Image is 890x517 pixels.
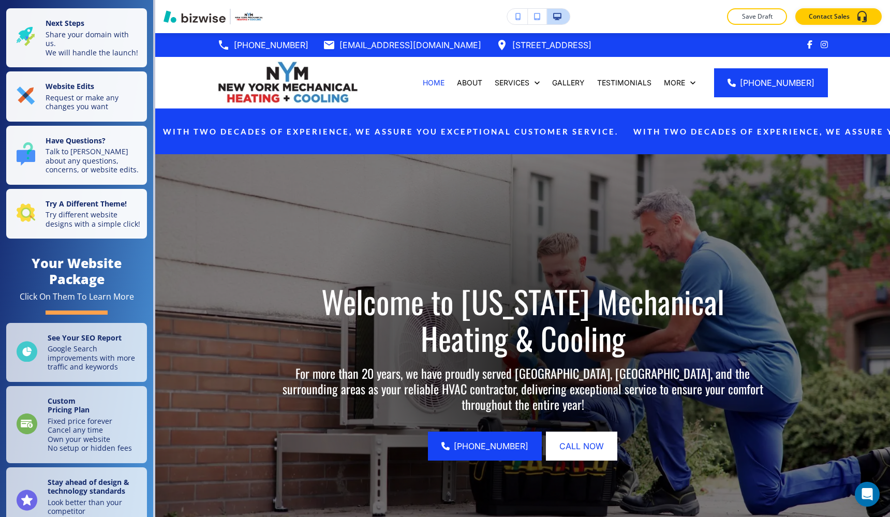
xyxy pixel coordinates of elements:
p: Save Draft [740,12,774,21]
h4: Your Website Package [6,255,147,287]
a: See Your SEO ReportGoogle Search improvements with more traffic and keywords [6,323,147,382]
p: Gallery [552,78,585,88]
p: For more than 20 years, we have proudly served [GEOGRAPHIC_DATA], [GEOGRAPHIC_DATA], and the surr... [276,365,769,412]
span: [PHONE_NUMBER] [454,440,528,452]
strong: Custom Pricing Plan [48,396,90,415]
button: Save Draft [727,8,787,25]
img: Bizwise Logo [164,10,226,23]
a: [PHONE_NUMBER] [428,432,542,461]
p: Request or make any changes you want [46,93,141,111]
p: Try different website designs with a simple click! [46,210,141,228]
strong: Stay ahead of design & technology standards [48,477,129,496]
p: Google Search improvements with more traffic and keywords [48,344,141,372]
p: More [664,78,685,88]
span: CALL NOW [559,440,604,452]
strong: Next Steps [46,18,84,28]
a: [PHONE_NUMBER] [714,68,828,97]
p: Contact Sales [809,12,850,21]
a: [EMAIL_ADDRESS][DOMAIN_NAME] [323,37,481,53]
button: Website EditsRequest or make any changes you want [6,71,147,122]
p: TESTIMONIALS [597,78,651,88]
p: Talk to [PERSON_NAME] about any questions, concerns, or website edits. [46,147,141,174]
p: HOME [423,78,444,88]
p: ABOUT [457,78,482,88]
img: New York Mechanical Heating and Air Conditioning [217,61,358,104]
div: Open Intercom Messenger [855,482,880,507]
p: [STREET_ADDRESS] [512,37,591,53]
img: Your Logo [235,12,263,21]
p: [EMAIL_ADDRESS][DOMAIN_NAME] [339,37,481,53]
span: [PHONE_NUMBER] [740,77,814,89]
a: CustomPricing PlanFixed price foreverCancel any timeOwn your websiteNo setup or hidden fees [6,386,147,463]
button: CALL NOW [546,432,617,461]
button: Have Questions?Talk to [PERSON_NAME] about any questions, concerns, or website edits. [6,126,147,185]
p: Services [495,78,529,88]
button: Try A Different Theme!Try different website designs with a simple click! [6,189,147,239]
a: [PHONE_NUMBER] [217,37,308,53]
strong: Have Questions? [46,136,106,145]
p: [PHONE_NUMBER] [234,37,308,53]
button: Next StepsShare your domain with us.We will handle the launch! [6,8,147,67]
p: With two decades of experience, we assure you exceptional customer service. [162,125,617,138]
p: Fixed price forever Cancel any time Own your website No setup or hidden fees [48,417,132,453]
div: Click On Them To Learn More [20,291,134,302]
p: Share your domain with us. We will handle the launch! [46,30,141,57]
strong: See Your SEO Report [48,333,122,343]
p: Welcome to [US_STATE] Mechanical Heating & Cooling [276,283,769,356]
button: Contact Sales [795,8,882,25]
strong: Website Edits [46,81,94,91]
a: [STREET_ADDRESS] [496,37,591,53]
strong: Try A Different Theme! [46,199,127,209]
